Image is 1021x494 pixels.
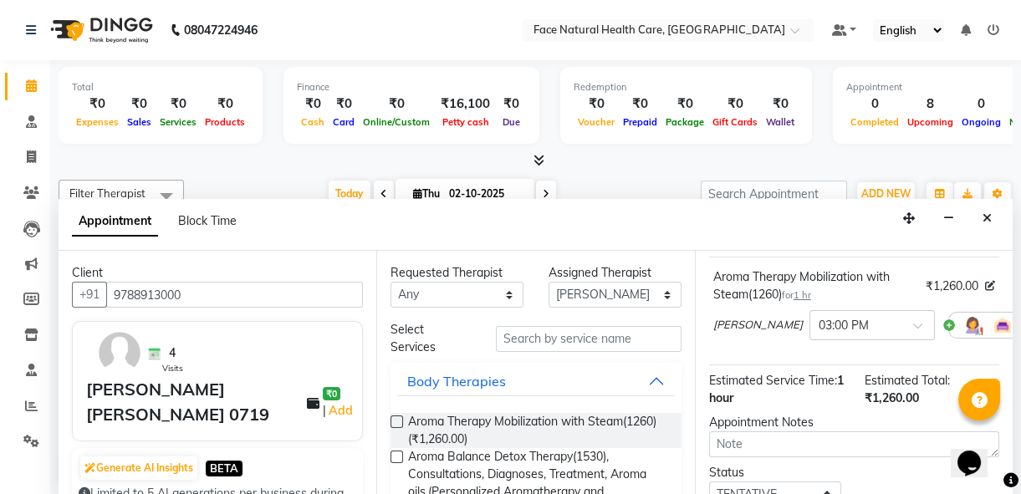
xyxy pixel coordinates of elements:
div: ₹0 [359,94,434,114]
span: Online/Custom [359,116,434,128]
div: 0 [846,94,903,114]
i: Edit price [985,281,995,291]
a: Add [326,400,355,420]
span: 1 hr [794,289,811,301]
span: Thu [409,187,444,200]
span: Ongoing [957,116,1005,128]
div: Total [72,80,249,94]
span: Package [661,116,708,128]
div: Requested Therapist [391,264,523,282]
div: Finance [297,80,526,94]
span: Products [201,116,249,128]
div: ₹0 [201,94,249,114]
span: Cash [297,116,329,128]
div: ₹0 [497,94,526,114]
b: 08047224946 [184,7,258,53]
span: Petty cash [438,116,493,128]
div: Client [72,264,363,282]
div: ₹0 [329,94,359,114]
div: ₹0 [72,94,123,114]
span: ₹1,260.00 [926,278,978,295]
small: for [782,289,811,301]
div: ₹0 [619,94,661,114]
img: Hairdresser.png [962,315,983,335]
span: 4 [169,344,176,362]
span: | [323,400,355,420]
div: ₹0 [661,94,708,114]
span: Gift Cards [708,116,762,128]
div: ₹0 [762,94,799,114]
button: Body Therapies [397,366,674,396]
span: Filter Therapist [69,186,145,200]
div: Status [709,464,842,481]
div: ₹0 [156,94,201,114]
button: Close [975,206,999,232]
button: Generate AI Insights [80,456,197,480]
button: +91 [72,282,107,308]
div: ₹0 [708,94,762,114]
div: 8 [903,94,957,114]
button: ADD NEW [857,182,915,206]
div: Select Services [378,321,483,356]
div: ₹0 [574,94,619,114]
span: Card [329,116,359,128]
span: ₹0 [323,387,340,400]
span: Wallet [762,116,799,128]
iframe: chat widget [951,427,1004,477]
span: Prepaid [619,116,661,128]
div: ₹0 [297,94,329,114]
input: 2025-10-02 [444,181,528,206]
input: Search by Name/Mobile/Email/Code [106,282,363,308]
span: Expenses [72,116,123,128]
span: Appointment [72,206,158,237]
span: Estimated Total: [865,373,950,388]
span: Visits [162,362,183,374]
span: BETA [206,461,242,476]
span: Estimated Service Time: [709,373,837,388]
div: Redemption [574,80,799,94]
span: Aroma Therapy Mobilization with Steam(1260) (₹1,260.00) [408,413,667,448]
span: ₹1,260.00 [865,390,919,405]
span: Today [329,181,370,206]
span: ADD NEW [861,187,911,200]
div: 0 [957,94,1005,114]
div: ₹16,100 [434,94,497,114]
span: Sales [123,116,156,128]
div: Appointment Notes [709,414,999,431]
input: Search Appointment [701,181,847,206]
div: ₹0 [123,94,156,114]
span: Completed [846,116,903,128]
div: Body Therapies [407,371,506,391]
span: Block Time [178,213,237,228]
span: Voucher [574,116,619,128]
span: Services [156,116,201,128]
div: [PERSON_NAME] [PERSON_NAME] 0719 [86,377,307,427]
img: Interior.png [993,315,1013,335]
span: Due [498,116,524,128]
span: Upcoming [903,116,957,128]
img: logo [43,7,157,53]
div: Aroma Therapy Mobilization with Steam(1260) [713,268,919,303]
input: Search by service name [496,326,682,352]
div: Assigned Therapist [549,264,682,282]
img: avatar [95,328,144,377]
span: [PERSON_NAME] [713,317,803,334]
